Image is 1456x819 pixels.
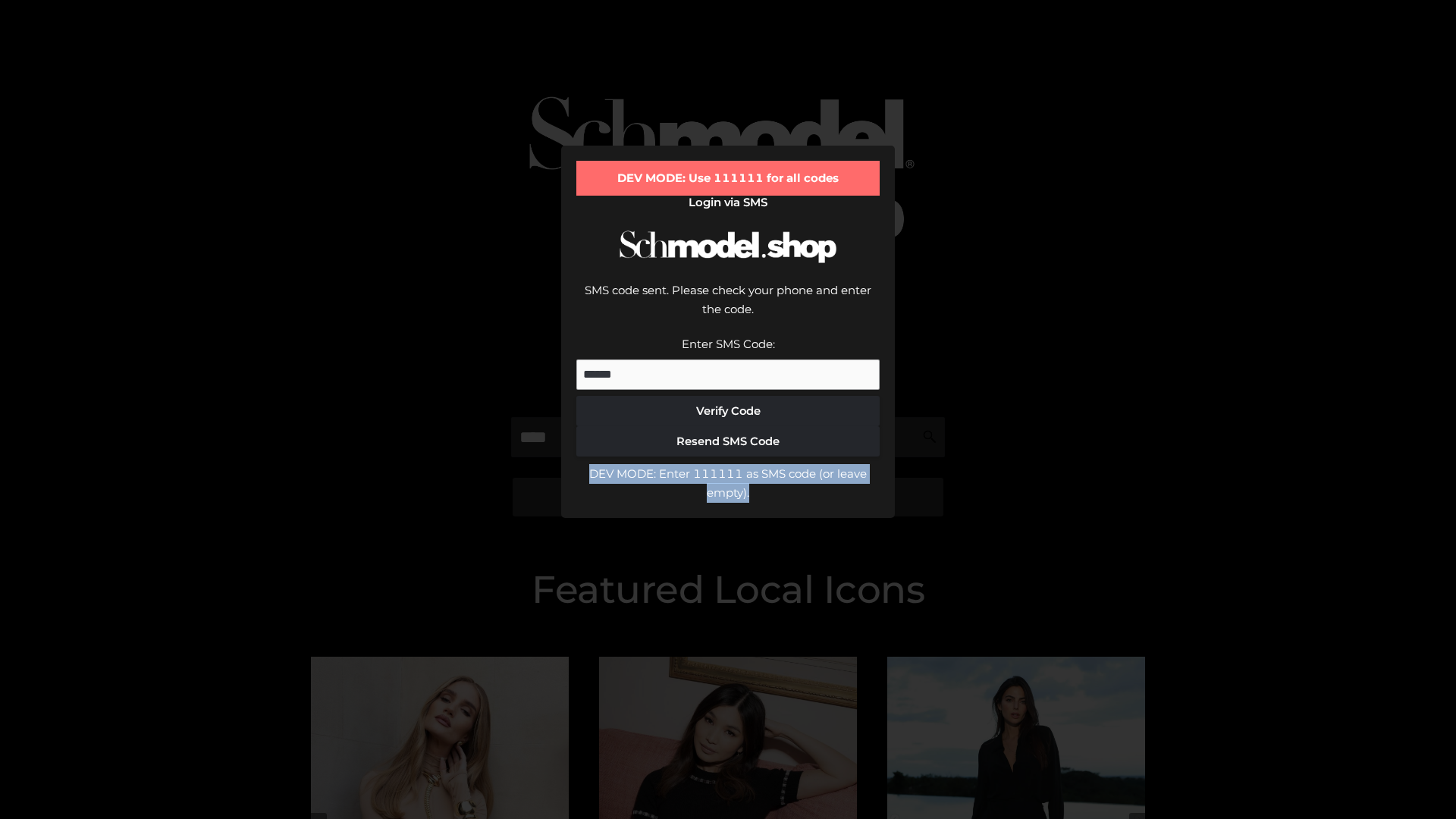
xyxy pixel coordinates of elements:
div: DEV MODE: Enter 111111 as SMS code (or leave empty). [576,464,880,503]
img: Schmodel Logo [614,217,842,277]
label: Enter SMS Code: [682,337,775,351]
button: Resend SMS Code [576,426,880,457]
div: SMS code sent. Please check your phone and enter the code. [576,281,880,334]
button: Verify Code [576,396,880,426]
h2: Login via SMS [576,196,880,209]
div: DEV MODE: Use 111111 for all codes [576,161,880,196]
